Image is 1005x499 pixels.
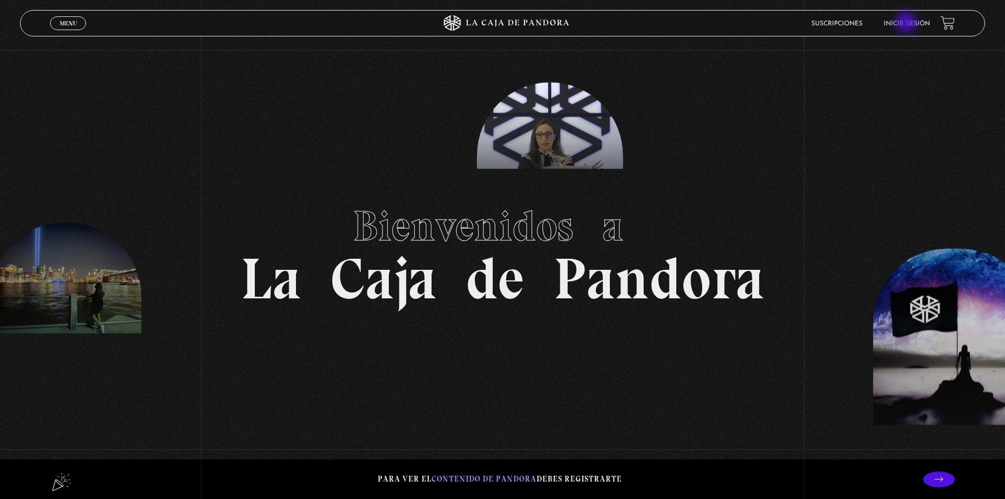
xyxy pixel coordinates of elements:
[884,21,930,27] a: Inicie sesión
[811,21,863,27] a: Suscripciones
[378,472,622,486] p: Para ver el debes registrarte
[941,16,955,30] a: View your shopping cart
[241,192,764,308] h1: La Caja de Pandora
[432,474,537,484] span: contenido de Pandora
[353,201,653,251] span: Bienvenidos a
[56,29,81,36] span: Cerrar
[60,20,77,26] span: Menu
